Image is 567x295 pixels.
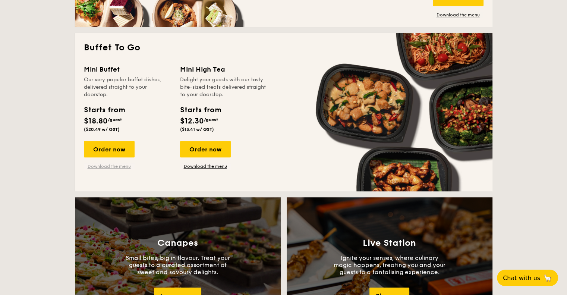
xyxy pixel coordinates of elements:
[433,12,483,18] a: Download the menu
[204,117,218,122] span: /guest
[180,64,267,75] div: Mini High Tea
[180,76,267,98] div: Delight your guests with our tasty bite-sized treats delivered straight to your doorstep.
[122,254,234,276] p: Small bites, big in flavour. Treat your guests to a curated assortment of sweet and savoury delig...
[84,127,120,132] span: ($20.49 w/ GST)
[84,104,125,116] div: Starts from
[108,117,122,122] span: /guest
[180,141,231,157] div: Order now
[180,104,221,116] div: Starts from
[84,141,135,157] div: Order now
[180,127,214,132] span: ($13.41 w/ GST)
[543,274,552,282] span: 🦙
[497,270,558,286] button: Chat with us🦙
[157,238,198,248] h3: Canapes
[84,163,135,169] a: Download the menu
[503,274,540,282] span: Chat with us
[180,163,231,169] a: Download the menu
[84,76,171,98] div: Our very popular buffet dishes, delivered straight to your doorstep.
[84,117,108,126] span: $18.80
[84,64,171,75] div: Mini Buffet
[180,117,204,126] span: $12.30
[334,254,445,276] p: Ignite your senses, where culinary magic happens, treating you and your guests to a tantalising e...
[84,42,483,54] h2: Buffet To Go
[363,238,416,248] h3: Live Station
